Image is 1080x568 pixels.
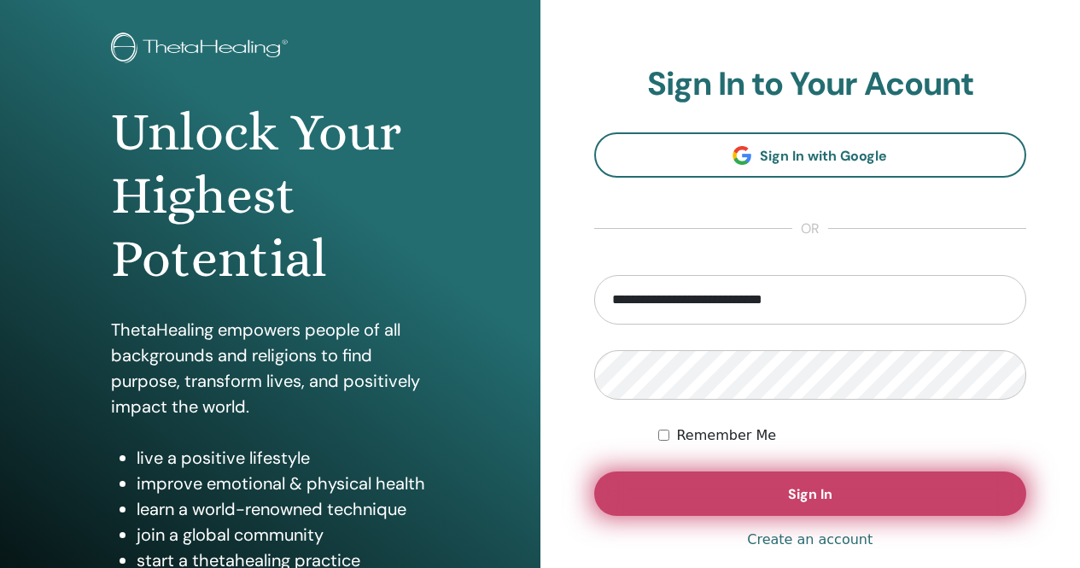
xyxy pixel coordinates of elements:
span: Sign In [788,485,832,503]
li: join a global community [137,522,429,548]
h1: Unlock Your Highest Potential [111,101,429,291]
a: Create an account [747,530,873,550]
label: Remember Me [676,425,776,446]
span: Sign In with Google [760,147,887,165]
li: live a positive lifestyle [137,445,429,471]
li: improve emotional & physical health [137,471,429,496]
div: Keep me authenticated indefinitely or until I manually logout [658,425,1026,446]
h2: Sign In to Your Acount [594,65,1027,104]
a: Sign In with Google [594,132,1027,178]
p: ThetaHealing empowers people of all backgrounds and religions to find purpose, transform lives, a... [111,317,429,419]
button: Sign In [594,471,1027,516]
li: learn a world-renowned technique [137,496,429,522]
span: or [792,219,828,239]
